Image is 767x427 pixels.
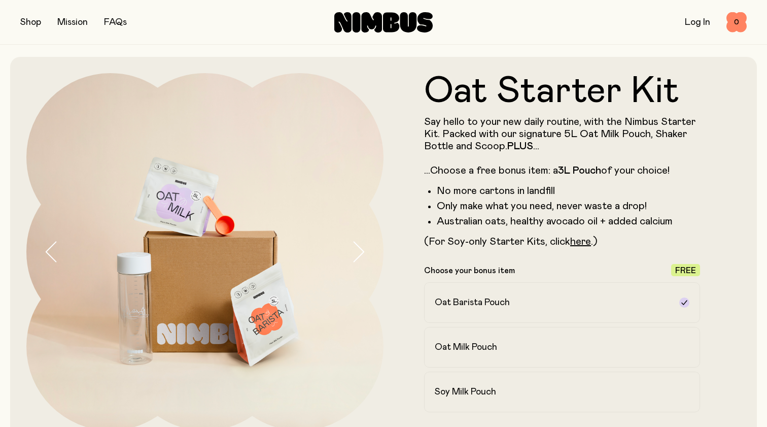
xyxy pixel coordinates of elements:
strong: Pouch [573,166,601,176]
h1: Oat Starter Kit [424,73,700,110]
button: 0 [726,12,747,32]
p: Choose your bonus item [424,266,515,276]
p: (For Soy-only Starter Kits, click .) [424,236,700,248]
span: Free [675,267,696,275]
p: Say hello to your new daily routine, with the Nimbus Starter Kit. Packed with our signature 5L Oa... [424,116,700,177]
a: Log In [685,18,710,27]
h2: Soy Milk Pouch [435,386,496,398]
a: here [570,237,591,247]
strong: PLUS [507,141,533,151]
strong: 3L [558,166,570,176]
a: Mission [57,18,88,27]
a: FAQs [104,18,127,27]
h2: Oat Barista Pouch [435,297,510,309]
li: No more cartons in landfill [437,185,700,197]
li: Australian oats, healthy avocado oil + added calcium [437,215,700,227]
h2: Oat Milk Pouch [435,341,497,353]
li: Only make what you need, never waste a drop! [437,200,700,212]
